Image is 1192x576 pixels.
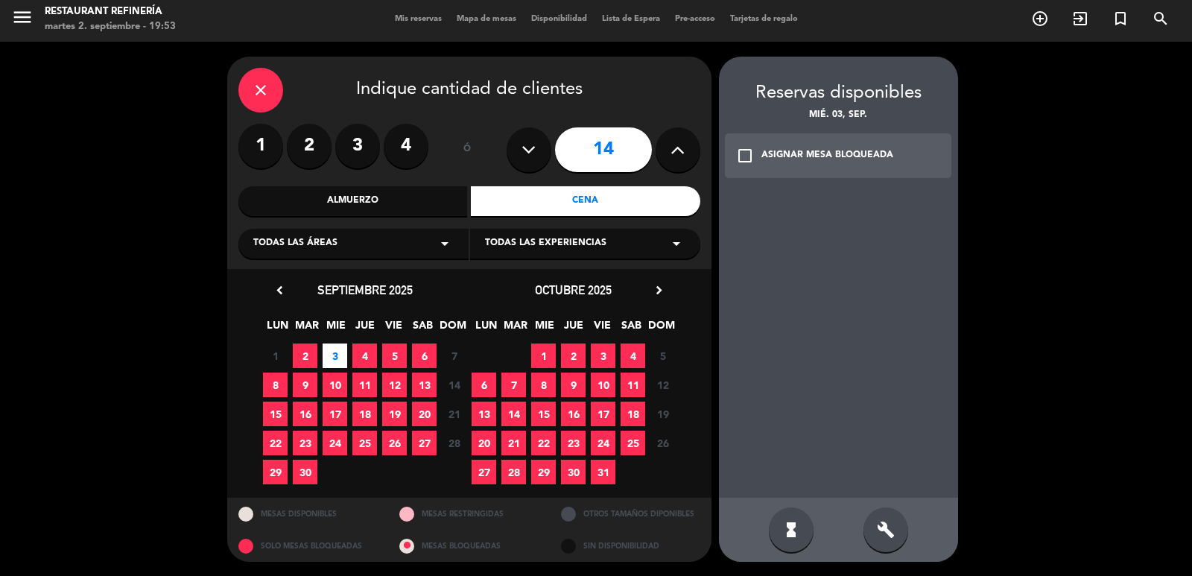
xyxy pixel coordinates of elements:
div: SIN DISPONIBILIDAD [550,530,711,562]
span: 24 [323,431,347,455]
label: 3 [335,124,380,168]
i: turned_in_not [1112,10,1129,28]
span: Disponibilidad [524,15,595,23]
span: 3 [591,344,615,368]
span: septiembre 2025 [317,282,413,297]
span: 11 [621,373,645,397]
div: MESAS RESTRINGIDAS [388,498,550,530]
span: 22 [531,431,556,455]
label: 4 [384,124,428,168]
div: SOLO MESAS BLOQUEADAS [227,530,389,562]
span: 25 [352,431,377,455]
span: MIE [323,317,348,341]
span: 19 [382,402,407,426]
span: 6 [472,373,496,397]
span: 31 [591,460,615,484]
div: ó [443,124,492,176]
span: 20 [472,431,496,455]
span: 10 [323,373,347,397]
span: Todas las experiencias [485,236,606,251]
span: MAR [294,317,319,341]
span: 3 [323,344,347,368]
span: 7 [501,373,526,397]
span: DOM [440,317,464,341]
div: mié. 03, sep. [719,108,958,123]
span: 14 [442,373,466,397]
i: close [252,81,270,99]
span: 20 [412,402,437,426]
span: Mapa de mesas [449,15,524,23]
span: 29 [531,460,556,484]
span: SAB [410,317,435,341]
i: arrow_drop_down [436,235,454,253]
span: 27 [412,431,437,455]
span: LUN [265,317,290,341]
label: 2 [287,124,332,168]
i: chevron_right [651,282,667,298]
span: 23 [561,431,586,455]
span: 4 [621,344,645,368]
div: Restaurant Refinería [45,4,176,19]
span: 15 [263,402,288,426]
span: DOM [648,317,673,341]
div: MESAS BLOQUEADAS [388,530,550,562]
div: ASIGNAR MESA BLOQUEADA [761,148,893,163]
span: 15 [531,402,556,426]
span: 9 [293,373,317,397]
span: Pre-acceso [668,15,723,23]
span: 16 [293,402,317,426]
i: chevron_left [272,282,288,298]
span: 18 [621,402,645,426]
span: 28 [501,460,526,484]
span: 21 [442,402,466,426]
div: Indique cantidad de clientes [238,68,700,113]
span: 17 [323,402,347,426]
div: martes 2. septiembre - 19:53 [45,19,176,34]
div: MESAS DISPONIBLES [227,498,389,530]
span: 22 [263,431,288,455]
i: check_box_outline_blank [736,147,754,165]
span: 17 [591,402,615,426]
div: Cena [471,186,700,216]
span: 11 [352,373,377,397]
span: Mis reservas [387,15,449,23]
label: 1 [238,124,283,168]
span: 9 [561,373,586,397]
i: hourglass_full [782,521,800,539]
span: 13 [412,373,437,397]
span: Todas las áreas [253,236,337,251]
i: menu [11,6,34,28]
span: VIE [381,317,406,341]
i: arrow_drop_down [668,235,685,253]
span: 12 [650,373,675,397]
span: JUE [561,317,586,341]
span: 21 [501,431,526,455]
span: 19 [650,402,675,426]
i: build [877,521,895,539]
span: 25 [621,431,645,455]
span: SAB [619,317,644,341]
span: 2 [561,344,586,368]
span: Lista de Espera [595,15,668,23]
span: 5 [650,344,675,368]
button: menu [11,6,34,34]
span: 10 [591,373,615,397]
span: Tarjetas de regalo [723,15,805,23]
span: 27 [472,460,496,484]
span: 14 [501,402,526,426]
span: 8 [531,373,556,397]
span: JUE [352,317,377,341]
span: 16 [561,402,586,426]
span: 12 [382,373,407,397]
span: 8 [263,373,288,397]
span: 1 [263,344,288,368]
span: 18 [352,402,377,426]
div: Reservas disponibles [719,79,958,108]
span: VIE [590,317,615,341]
span: 13 [472,402,496,426]
span: octubre 2025 [535,282,612,297]
span: 26 [650,431,675,455]
i: add_circle_outline [1031,10,1049,28]
span: 1 [531,344,556,368]
span: 26 [382,431,407,455]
